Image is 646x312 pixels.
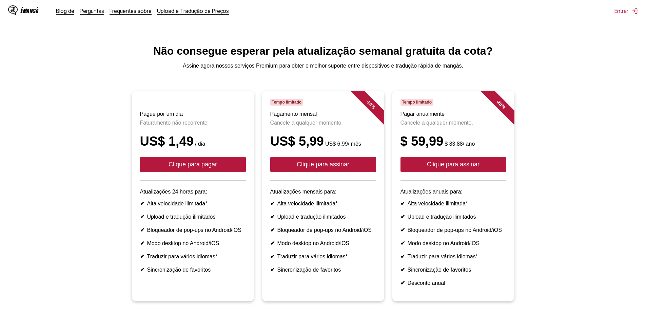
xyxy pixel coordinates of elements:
font: Atualizações anuais para: [400,189,463,195]
font: Bloqueador de pop-ups no Android/iOS [147,227,241,233]
font: 14 [366,99,373,107]
a: Logotipo IsMangaÉMangá [8,5,51,16]
font: ✔ [400,227,405,233]
font: US$ 1,49 [140,134,194,148]
a: Blog de [56,7,74,14]
font: ✔ [140,214,144,220]
button: Clique para assinar [400,157,506,172]
font: Faturamento não recorrente [140,120,208,126]
font: Modo desktop no Android/iOS [277,240,350,246]
img: Logotipo IsManga [8,5,18,15]
font: Atualizações mensais para: [270,189,337,195]
font: US$ 5,99 [270,134,324,148]
font: ✔ [140,227,144,233]
font: 28 [496,99,504,107]
font: Traduzir para vários idiomas* [147,254,217,259]
font: ✔ [270,201,275,206]
font: / mês [348,141,361,147]
font: Clique para assinar [427,161,479,168]
font: - [365,98,370,104]
font: Sincronização de favoritos [147,267,211,273]
font: Clique para assinar [297,161,349,168]
font: ✔ [400,201,405,206]
font: Traduzir para vários idiomas* [408,254,478,259]
a: Perguntas [80,7,104,14]
font: Modo desktop no Android/iOS [408,240,480,246]
font: ✔ [140,240,144,246]
font: Cancele a qualquer momento. [400,120,473,126]
font: $ 83,88 [445,141,463,147]
font: ✔ [270,254,275,259]
font: - [495,98,500,104]
font: ✔ [270,240,275,246]
font: ✔ [270,227,275,233]
font: Modo desktop no Android/iOS [147,240,219,246]
font: Desconto anual [408,280,445,286]
font: Atualizações 24 horas para: [140,189,207,195]
font: / dia [195,141,205,147]
font: Traduzir para vários idiomas* [277,254,348,259]
font: ✔ [400,240,405,246]
a: Frequentes sobre [110,7,152,14]
font: $ 59,99 [400,134,444,148]
font: ✔ [140,254,144,259]
a: Upload e Tradução de Preços [157,7,229,14]
font: ✔ [140,267,144,273]
font: Clique para pagar [169,161,217,168]
font: ✔ [400,214,405,220]
font: ✔ [270,267,275,273]
font: Alta velocidade ilimitada* [147,201,208,206]
font: Bloqueador de pop-ups no Android/iOS [408,227,502,233]
font: Tempo limitado [402,100,432,105]
font: Sincronização de favoritos [408,267,471,273]
font: % [370,103,376,110]
img: sair [631,7,638,14]
font: Pagar anualmente [400,111,445,117]
font: Cancele a qualquer momento. [270,120,343,126]
font: Upload e tradução ilimitados [408,214,476,220]
font: Upload e tradução ilimitados [147,214,216,220]
font: ✔ [400,254,405,259]
font: ÉMangá [20,8,38,14]
font: Tempo limitado [272,100,301,105]
font: Pagamento mensal [270,111,317,117]
button: Entrar [614,7,638,14]
font: US$ 6,99 [325,141,348,147]
font: Pague por um dia [140,111,183,117]
button: Clique para assinar [270,157,376,172]
font: Bloqueador de pop-ups no Android/iOS [277,227,372,233]
font: Alta velocidade ilimitada* [277,201,338,206]
font: / ano [463,141,475,147]
font: ✔ [400,267,405,273]
font: Upload e tradução ilimitados [277,214,346,220]
font: Assine agora nossos serviços Premium para obter o melhor suporte entre dispositivos e tradução rá... [183,63,463,69]
font: ✔ [400,280,405,286]
font: Não consegue esperar pela atualização semanal gratuita da cota? [153,45,493,57]
font: Entrar [614,7,628,14]
font: Alta velocidade ilimitada* [408,201,468,206]
font: ✔ [140,201,144,206]
button: Clique para pagar [140,157,246,172]
font: % [500,103,507,110]
font: Sincronização de favoritos [277,267,341,273]
font: ✔ [270,214,275,220]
